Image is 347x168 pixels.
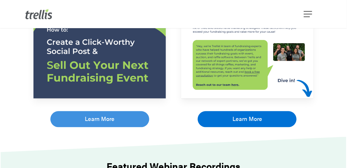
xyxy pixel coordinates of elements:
[26,9,52,19] img: Trellis
[233,115,262,124] span: Learn More
[305,11,312,17] a: Navigation Menu
[198,111,297,127] a: Learn More
[85,115,114,124] span: Learn More
[50,111,149,127] a: Learn More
